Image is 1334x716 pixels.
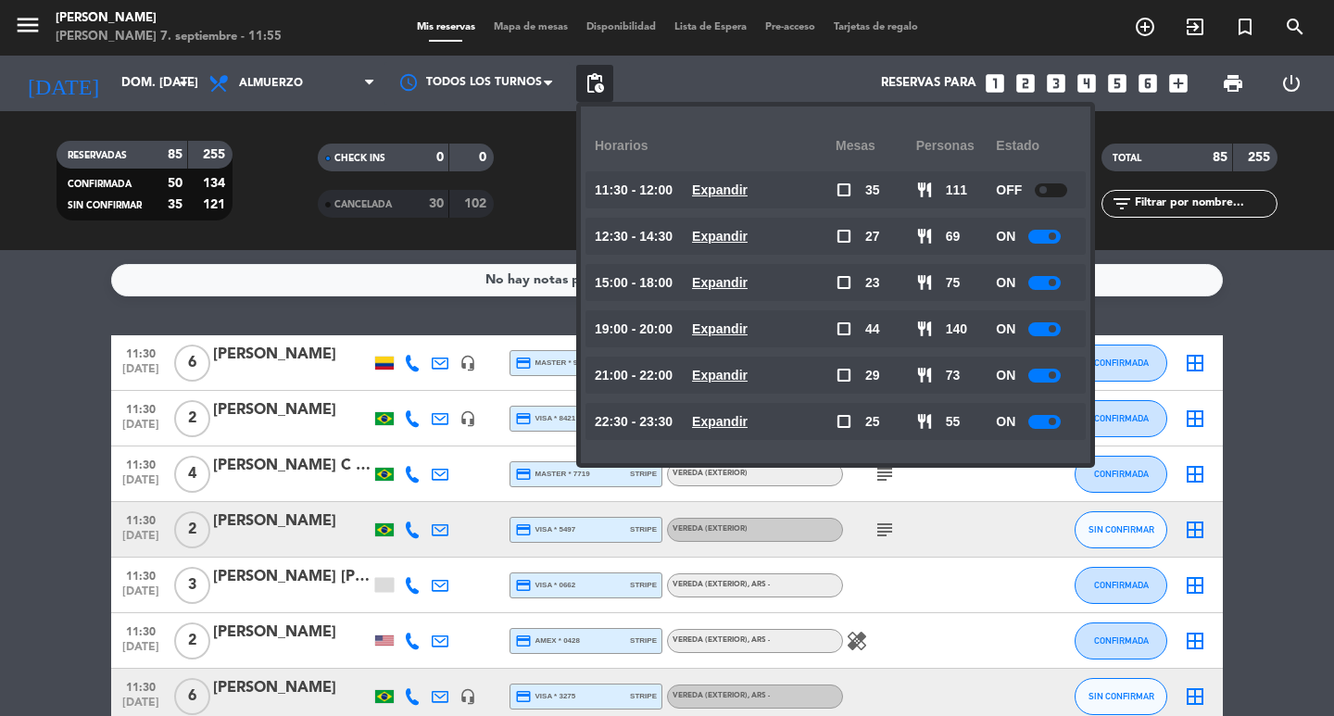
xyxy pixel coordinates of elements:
[1184,630,1206,652] i: border_all
[203,148,229,161] strong: 255
[515,521,575,538] span: visa * 5497
[1184,352,1206,374] i: border_all
[515,633,580,649] span: amex * 0428
[946,319,967,340] span: 140
[408,22,485,32] span: Mis reservas
[1094,469,1149,479] span: CONFIRMADA
[1013,71,1038,95] i: looks_two
[56,9,282,28] div: [PERSON_NAME]
[916,274,933,291] span: restaurant
[916,367,933,383] span: restaurant
[1184,408,1206,430] i: border_all
[118,397,164,419] span: 11:30
[836,413,852,430] span: check_box_outline_blank
[865,272,880,294] span: 23
[436,151,444,164] strong: 0
[14,11,42,39] i: menu
[595,120,836,171] div: Horarios
[996,365,1015,386] span: ON
[515,633,532,649] i: credit_card
[515,410,575,427] span: visa * 8421
[213,621,371,645] div: [PERSON_NAME]
[996,180,1022,201] span: OFF
[824,22,927,32] span: Tarjetas de regalo
[865,180,880,201] span: 35
[1094,358,1149,368] span: CONFIRMADA
[515,577,532,594] i: credit_card
[916,120,997,171] div: personas
[1134,16,1156,38] i: add_circle_outline
[1184,574,1206,597] i: border_all
[673,581,770,588] span: Vereda (EXTERIOR)
[692,182,748,197] u: Expandir
[239,77,303,90] span: Almuerzo
[595,180,673,201] span: 11:30 - 12:00
[174,456,210,493] span: 4
[213,454,371,478] div: [PERSON_NAME] C N [PERSON_NAME]
[916,182,933,198] span: restaurant
[1111,193,1133,215] i: filter_list
[515,577,575,594] span: visa * 0662
[595,365,673,386] span: 21:00 - 22:00
[946,411,961,433] span: 55
[1089,691,1154,701] span: SIN CONFIRMAR
[865,365,880,386] span: 29
[56,28,282,46] div: [PERSON_NAME] 7. septiembre - 11:55
[865,319,880,340] span: 44
[630,579,657,591] span: stripe
[515,688,575,705] span: visa * 3275
[464,197,490,210] strong: 102
[748,581,770,588] span: , ARS -
[692,368,748,383] u: Expandir
[630,634,657,647] span: stripe
[874,463,896,485] i: subject
[429,197,444,210] strong: 30
[595,319,673,340] span: 19:00 - 20:00
[515,355,590,371] span: master * 9366
[479,151,490,164] strong: 0
[118,641,164,662] span: [DATE]
[1213,151,1227,164] strong: 85
[515,355,532,371] i: credit_card
[1280,72,1303,94] i: power_settings_new
[595,226,673,247] span: 12:30 - 14:30
[756,22,824,32] span: Pre-acceso
[334,154,385,163] span: CHECK INS
[1184,519,1206,541] i: border_all
[14,63,112,104] i: [DATE]
[118,363,164,384] span: [DATE]
[118,585,164,607] span: [DATE]
[68,180,132,189] span: CONFIRMADA
[1166,71,1190,95] i: add_box
[983,71,1007,95] i: looks_one
[118,474,164,496] span: [DATE]
[996,319,1015,340] span: ON
[174,400,210,437] span: 2
[595,272,673,294] span: 15:00 - 18:00
[1133,194,1277,214] input: Filtrar por nombre...
[174,345,210,382] span: 6
[865,411,880,433] span: 25
[665,22,756,32] span: Lista de Espera
[174,567,210,604] span: 3
[673,692,770,699] span: Vereda (EXTERIOR)
[673,470,748,477] span: Vereda (EXTERIOR)
[459,688,476,705] i: headset_mic
[459,410,476,427] i: headset_mic
[1105,71,1129,95] i: looks_5
[836,182,852,198] span: check_box_outline_blank
[459,355,476,371] i: headset_mic
[1044,71,1068,95] i: looks_3
[118,530,164,551] span: [DATE]
[1184,685,1206,708] i: border_all
[1136,71,1160,95] i: looks_6
[946,226,961,247] span: 69
[1184,16,1206,38] i: exit_to_app
[836,367,852,383] span: check_box_outline_blank
[996,272,1015,294] span: ON
[595,411,673,433] span: 22:30 - 23:30
[673,636,770,644] span: Vereda (EXTERIOR)
[515,688,532,705] i: credit_card
[515,410,532,427] i: credit_card
[1113,154,1141,163] span: TOTAL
